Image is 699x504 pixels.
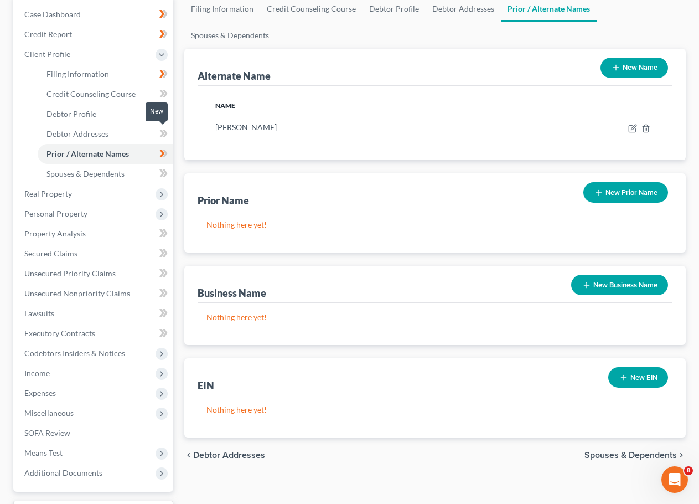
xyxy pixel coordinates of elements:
[24,209,87,218] span: Personal Property
[24,348,125,358] span: Codebtors Insiders & Notices
[38,84,173,104] a: Credit Counseling Course
[584,451,686,460] button: Spouses & Dependents chevron_right
[24,368,50,378] span: Income
[600,58,668,78] button: New Name
[198,286,266,300] div: Business Name
[24,448,63,457] span: Means Test
[206,117,500,138] td: [PERSON_NAME]
[24,269,116,278] span: Unsecured Priority Claims
[206,95,500,117] th: Name
[24,388,56,398] span: Expenses
[206,312,664,323] p: Nothing here yet!
[15,423,173,443] a: SOFA Review
[38,164,173,184] a: Spouses & Dependents
[38,124,173,144] a: Debtor Addresses
[571,275,668,295] button: New Business Name
[608,367,668,388] button: New EIN
[24,49,70,59] span: Client Profile
[24,408,74,418] span: Miscellaneous
[206,404,664,415] p: Nothing here yet!
[15,284,173,304] a: Unsecured Nonpriority Claims
[46,89,136,99] span: Credit Counseling Course
[661,466,688,493] iframe: Intercom live chat
[38,144,173,164] a: Prior / Alternate Names
[24,428,70,438] span: SOFA Review
[15,224,173,244] a: Property Analysis
[15,244,173,264] a: Secured Claims
[15,323,173,343] a: Executory Contracts
[24,289,130,298] span: Unsecured Nonpriority Claims
[24,468,102,477] span: Additional Documents
[15,264,173,284] a: Unsecured Priority Claims
[24,328,95,338] span: Executory Contracts
[15,304,173,323] a: Lawsuits
[193,451,265,460] span: Debtor Addresses
[24,29,72,39] span: Credit Report
[46,129,108,138] span: Debtor Addresses
[15,4,173,24] a: Case Dashboard
[46,169,125,178] span: Spouses & Dependents
[584,451,677,460] span: Spouses & Dependents
[24,308,54,318] span: Lawsuits
[24,9,81,19] span: Case Dashboard
[184,22,276,49] a: Spouses & Dependents
[24,249,77,258] span: Secured Claims
[198,379,214,392] div: EIN
[38,64,173,84] a: Filing Information
[684,466,693,475] span: 8
[24,229,86,238] span: Property Analysis
[46,69,109,79] span: Filing Information
[677,451,686,460] i: chevron_right
[184,451,265,460] button: chevron_left Debtor Addresses
[46,109,96,119] span: Debtor Profile
[184,451,193,460] i: chevron_left
[146,102,168,121] div: New
[206,219,664,230] p: Nothing here yet!
[24,189,72,198] span: Real Property
[583,182,668,203] button: New Prior Name
[38,104,173,124] a: Debtor Profile
[198,69,271,83] div: Alternate Name
[15,24,173,44] a: Credit Report
[198,194,249,207] div: Prior Name
[46,149,129,158] span: Prior / Alternate Names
